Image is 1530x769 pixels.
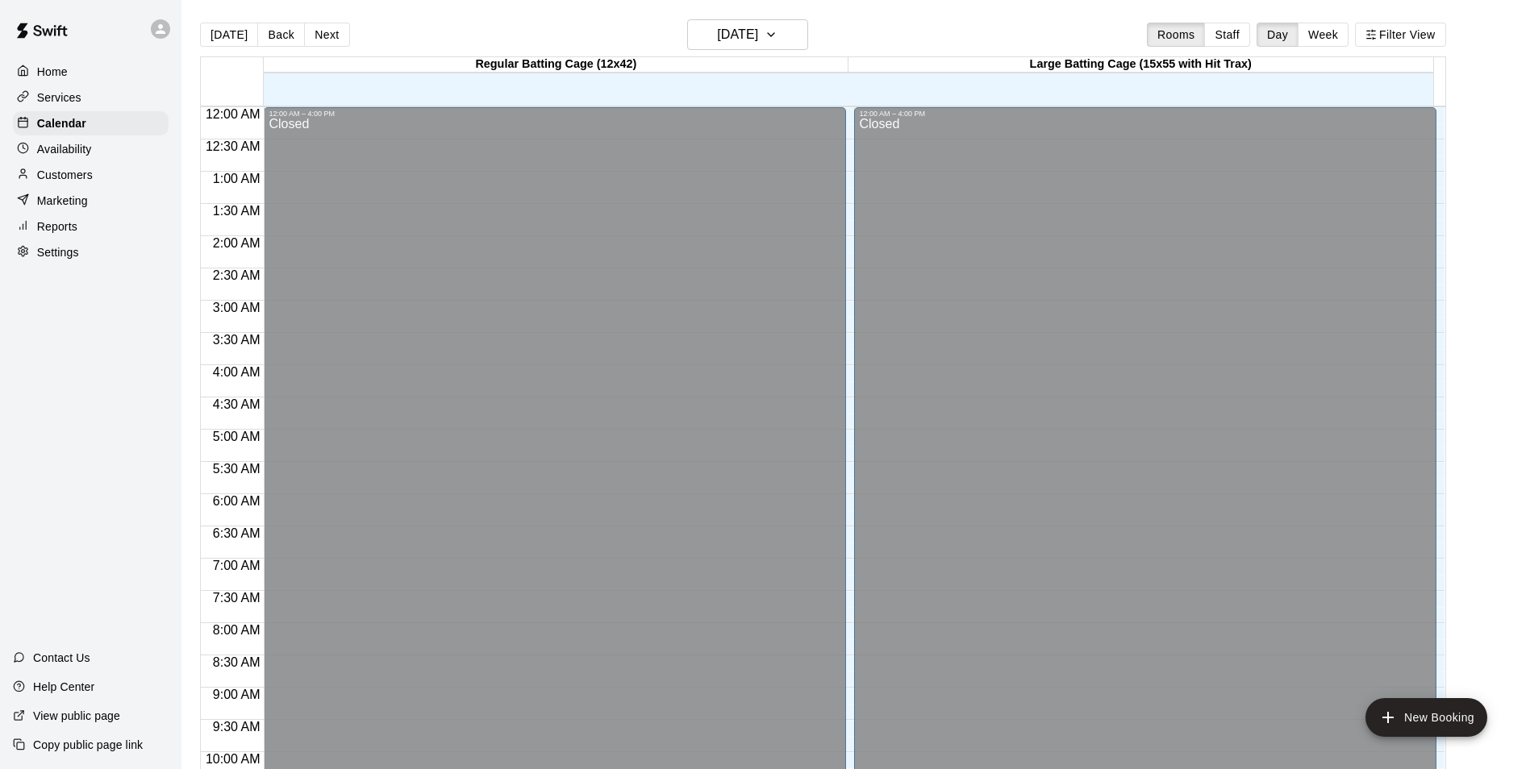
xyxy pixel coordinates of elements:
p: Contact Us [33,650,90,666]
span: 8:00 AM [209,623,265,637]
span: 4:00 AM [209,365,265,379]
div: 12:00 AM – 4:00 PM [269,110,841,118]
span: 6:30 AM [209,526,265,540]
span: 3:30 AM [209,333,265,347]
p: Services [37,89,81,106]
button: Rooms [1147,23,1205,47]
button: [DATE] [200,23,258,47]
span: 3:00 AM [209,301,265,314]
span: 4:30 AM [209,397,265,411]
span: 1:30 AM [209,204,265,218]
a: Calendar [13,111,169,135]
span: 5:30 AM [209,462,265,476]
p: Calendar [37,115,86,131]
button: Next [304,23,349,47]
span: 6:00 AM [209,494,265,508]
a: Settings [13,240,169,264]
span: 7:00 AM [209,559,265,572]
p: Reports [37,218,77,235]
span: 12:00 AM [202,107,265,121]
span: 5:00 AM [209,430,265,443]
button: add [1365,698,1487,737]
span: 9:00 AM [209,688,265,701]
span: 2:30 AM [209,268,265,282]
div: 12:00 AM – 4:00 PM [859,110,1432,118]
button: [DATE] [687,19,808,50]
a: Reports [13,214,169,239]
a: Home [13,60,169,84]
p: Customers [37,167,93,183]
p: Home [37,64,68,80]
span: 12:30 AM [202,139,265,153]
span: 8:30 AM [209,655,265,669]
button: Staff [1204,23,1250,47]
button: Back [257,23,305,47]
a: Services [13,85,169,110]
button: Filter View [1355,23,1445,47]
a: Availability [13,137,169,161]
span: 10:00 AM [202,752,265,766]
button: Day [1257,23,1299,47]
span: 7:30 AM [209,591,265,605]
p: Copy public page link [33,737,143,753]
h6: [DATE] [717,23,758,46]
p: Availability [37,141,92,157]
p: Marketing [37,193,88,209]
div: Regular Batting Cage (12x42) [264,57,848,73]
span: 1:00 AM [209,172,265,185]
a: Customers [13,163,169,187]
a: Marketing [13,189,169,213]
div: Large Batting Cage (15x55 with Hit Trax) [848,57,1433,73]
button: Week [1298,23,1349,47]
span: 2:00 AM [209,236,265,250]
span: 9:30 AM [209,720,265,734]
p: Settings [37,244,79,260]
p: Help Center [33,679,94,695]
p: View public page [33,708,120,724]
